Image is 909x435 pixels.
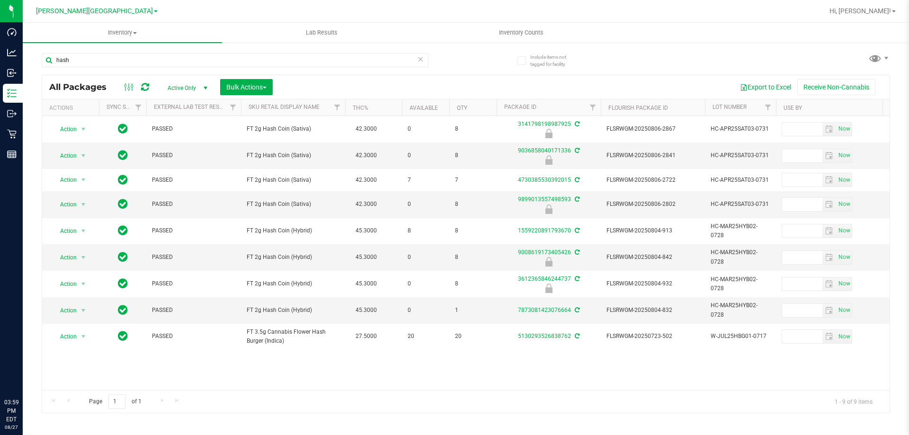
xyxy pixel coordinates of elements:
span: Clear [417,53,424,65]
a: Lab Results [222,23,421,43]
div: Newly Received [495,257,602,266]
a: 3612365846244737 [518,275,571,282]
a: Filter [760,99,776,115]
span: W-JUL25HBG01-0717 [711,332,770,341]
span: Sync from Compliance System [573,249,579,256]
span: select [836,123,852,136]
span: In Sync [118,303,128,317]
a: Sku Retail Display Name [249,104,320,110]
span: 8 [455,151,491,160]
span: PASSED [152,176,235,185]
span: select [836,149,852,162]
span: 0 [408,151,444,160]
div: Newly Received [495,155,602,165]
span: select [822,173,836,186]
a: THC% [353,105,368,111]
span: 42.3000 [351,173,382,187]
div: Newly Received [495,204,602,214]
span: In Sync [118,197,128,211]
span: select [836,251,852,264]
span: Set Current date [836,149,852,162]
span: In Sync [118,122,128,135]
input: 1 [108,394,125,409]
span: Sync from Compliance System [573,177,579,183]
span: 0 [408,279,444,288]
span: Set Current date [836,330,852,344]
span: select [78,149,89,162]
span: Sync from Compliance System [573,275,579,282]
span: select [836,198,852,211]
span: FT 2g Hash Coin (Sativa) [247,200,339,209]
span: In Sync [118,250,128,264]
inline-svg: Inbound [7,68,17,78]
span: [PERSON_NAME][GEOGRAPHIC_DATA] [36,7,153,15]
span: select [822,251,836,264]
span: PASSED [152,332,235,341]
span: PASSED [152,279,235,288]
span: 1 - 9 of 9 items [827,394,880,408]
button: Receive Non-Cannabis [797,79,875,95]
span: HC-MAR25HYB02-0728 [711,248,770,266]
span: HC-APR25SAT03-0731 [711,151,770,160]
span: select [822,198,836,211]
span: 8 [408,226,444,235]
button: Export to Excel [734,79,797,95]
span: 45.3000 [351,250,382,264]
span: PASSED [152,253,235,262]
span: FT 2g Hash Coin (Hybrid) [247,279,339,288]
a: Inventory [23,23,222,43]
span: PASSED [152,124,235,133]
span: HC-MAR25HYB02-0728 [711,301,770,319]
span: FT 2g Hash Coin (Sativa) [247,176,339,185]
span: 7 [408,176,444,185]
div: Newly Received [495,129,602,138]
div: Actions [49,105,95,111]
span: Set Current date [836,277,852,291]
span: Set Current date [836,303,852,317]
span: All Packages [49,82,116,92]
button: Bulk Actions [220,79,273,95]
inline-svg: Inventory [7,89,17,98]
a: 9036858040171336 [518,147,571,154]
span: 0 [408,306,444,315]
span: FT 3.5g Cannabis Flower Hash Burger (Indica) [247,328,339,346]
span: select [836,173,852,186]
span: In Sync [118,329,128,343]
iframe: Resource center [9,359,38,388]
span: 8 [455,226,491,235]
span: 20 [408,332,444,341]
input: Search Package ID, Item Name, SKU, Lot or Part Number... [42,53,428,67]
a: Qty [457,105,467,111]
span: Action [52,224,77,238]
inline-svg: Dashboard [7,27,17,37]
span: Sync from Compliance System [573,121,579,127]
span: Inventory Counts [486,28,556,37]
span: 1 [455,306,491,315]
inline-svg: Retail [7,129,17,139]
span: FLSRWGM-20250804-913 [606,226,699,235]
inline-svg: Analytics [7,48,17,57]
span: In Sync [118,173,128,186]
span: HC-APR25SAT03-0731 [711,200,770,209]
span: FT 2g Hash Coin (Sativa) [247,124,339,133]
span: 7 [455,176,491,185]
span: FLSRWGM-20250806-2722 [606,176,699,185]
span: Sync from Compliance System [573,147,579,154]
span: 27.5000 [351,329,382,343]
span: select [78,304,89,317]
span: FT 2g Hash Coin (Hybrid) [247,226,339,235]
span: Sync from Compliance System [573,307,579,313]
a: 1559220891793670 [518,227,571,234]
span: Set Current date [836,173,852,187]
inline-svg: Outbound [7,109,17,118]
span: select [822,304,836,317]
span: select [836,304,852,317]
span: select [822,123,836,136]
span: PASSED [152,226,235,235]
span: Bulk Actions [226,83,267,91]
span: HC-MAR25HYB02-0728 [711,222,770,240]
span: In Sync [118,224,128,237]
span: FLSRWGM-20250804-842 [606,253,699,262]
span: select [822,330,836,343]
span: Page of 1 [81,394,149,409]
